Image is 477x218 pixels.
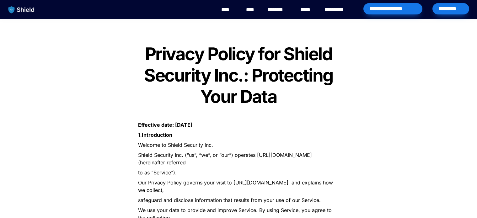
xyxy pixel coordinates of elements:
span: Our Privacy Policy governs your visit to [URL][DOMAIN_NAME], and explains how we collect, [138,179,335,193]
strong: Privacy Policy for Shield Security Inc.: Protecting Your Data [144,43,336,107]
strong: Effective date: [DATE] [138,122,192,128]
span: Welcome to Shield Security Inc. [138,142,213,148]
span: safeguard and disclose information that results from your use of our Service. [138,197,321,203]
span: Shield Security Inc. (“us”, “we”, or “our”) operates [URL][DOMAIN_NAME] (hereinafter referred [138,152,314,166]
span: to as “Service”). [138,169,177,176]
strong: Introduction [142,132,172,138]
span: 1. [138,132,142,138]
img: website logo [5,3,38,16]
